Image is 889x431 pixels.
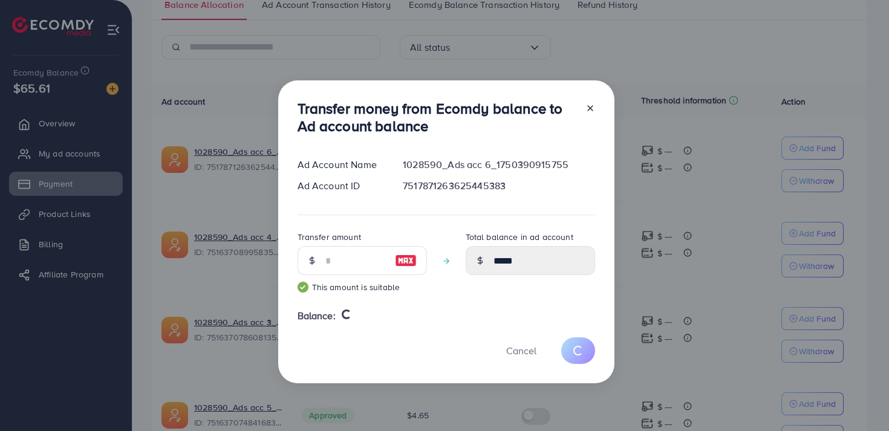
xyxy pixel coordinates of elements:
[298,282,308,293] img: guide
[393,158,604,172] div: 1028590_Ads acc 6_1750390915755
[288,158,394,172] div: Ad Account Name
[288,179,394,193] div: Ad Account ID
[506,344,536,357] span: Cancel
[298,309,336,323] span: Balance:
[838,377,880,422] iframe: Chat
[491,337,552,363] button: Cancel
[395,253,417,268] img: image
[298,100,576,135] h3: Transfer money from Ecomdy balance to Ad account balance
[466,231,573,243] label: Total balance in ad account
[393,179,604,193] div: 7517871263625445383
[298,231,361,243] label: Transfer amount
[298,281,427,293] small: This amount is suitable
